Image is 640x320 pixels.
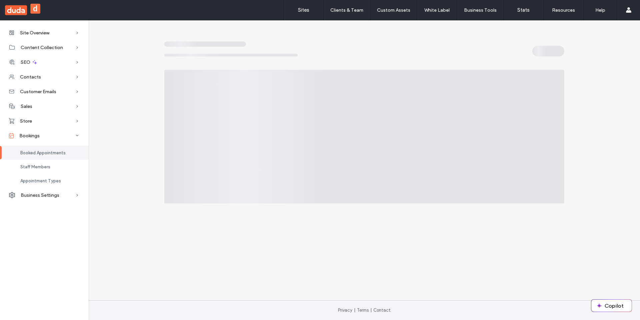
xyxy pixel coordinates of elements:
[377,7,410,13] label: Custom Assets
[21,59,30,65] span: SEO
[464,7,497,13] label: Business Tools
[20,178,61,183] span: Appointment Types
[21,104,32,109] span: Sales
[298,7,309,13] label: Sites
[552,7,575,13] label: Resources
[373,308,391,313] a: Contact
[19,133,40,139] span: Bookings
[20,118,32,124] span: Store
[30,4,40,14] button: d
[595,7,605,13] label: Help
[370,308,372,313] span: |
[20,89,56,95] span: Customer Emails
[354,308,355,313] span: |
[21,45,63,50] span: Content Collection
[517,7,530,13] label: Stats
[20,30,49,36] span: Site Overview
[20,74,41,80] span: Contacts
[20,150,66,155] span: Booked Appointments
[424,7,450,13] label: White Label
[338,308,352,313] a: Privacy
[20,164,50,169] span: Staff Members
[330,7,363,13] label: Clients & Team
[21,192,59,198] span: Business Settings
[591,300,632,312] button: Copilot
[357,308,369,313] a: Terms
